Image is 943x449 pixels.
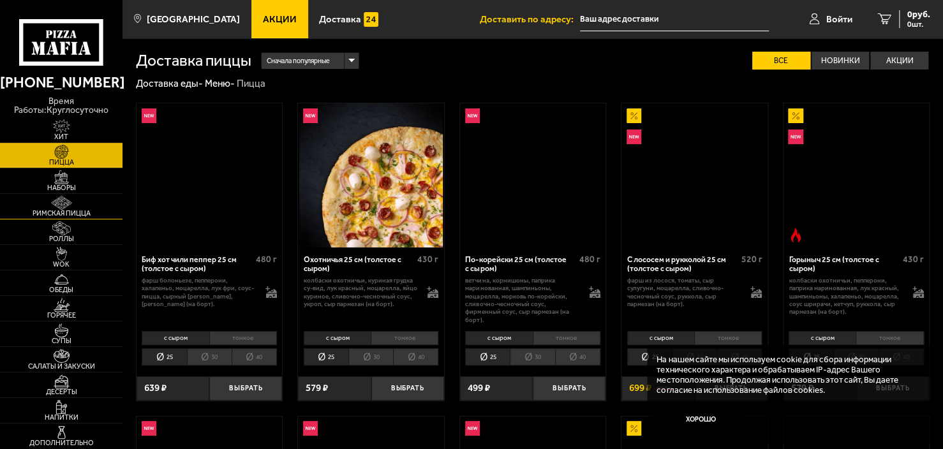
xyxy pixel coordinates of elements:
button: Хорошо [657,405,745,434]
li: 40 [555,348,600,365]
a: НовинкаБиф хот чили пеппер 25 см (толстое с сыром) [137,103,282,247]
span: Доставить по адресу: [480,15,580,24]
span: 699 ₽ [629,383,651,393]
img: Акционный [788,108,803,123]
img: Новинка [465,108,480,123]
li: 25 [142,348,186,365]
p: колбаски Охотничьи, пепперони, паприка маринованная, лук красный, шампиньоны, халапеньо, моцарелл... [789,277,902,316]
li: тонкое [856,331,923,345]
button: Выбрать [371,376,444,401]
li: с сыром [304,331,371,345]
li: 30 [348,348,393,365]
li: 25 [304,348,348,365]
div: Биф хот чили пеппер 25 см (толстое с сыром) [142,255,252,274]
li: 25 [627,348,672,365]
span: 499 ₽ [468,383,490,393]
li: тонкое [209,331,277,345]
li: 40 [232,348,277,365]
img: 15daf4d41897b9f0e9f617042186c801.svg [364,12,378,27]
img: Новинка [142,108,156,123]
li: с сыром [627,331,694,345]
p: фарш болоньезе, пепперони, халапеньо, моцарелла, лук фри, соус-пицца, сырный [PERSON_NAME], [PERS... [142,277,255,308]
span: 520 г [741,254,762,265]
span: 579 ₽ [306,383,328,393]
p: ветчина, корнишоны, паприка маринованная, шампиньоны, моцарелла, морковь по-корейски, сливочно-че... [465,277,579,324]
li: 25 [465,348,510,365]
img: Новинка [465,421,480,436]
span: 430 г [417,254,438,265]
img: Охотничья 25 см (толстое с сыром) [299,103,443,247]
p: фарш из лосося, томаты, сыр сулугуни, моцарелла, сливочно-чесночный соус, руккола, сыр пармезан (... [627,277,741,308]
h1: Доставка пиццы [136,53,251,69]
span: Доставка [319,15,361,24]
div: По-корейски 25 см (толстое с сыром) [465,255,575,274]
span: 639 ₽ [144,383,167,393]
img: Новинка [627,129,641,144]
a: Меню- [205,78,235,89]
label: Все [752,52,810,70]
span: 0 руб. [907,10,930,19]
img: Новинка [303,108,318,123]
label: Акции [870,52,928,70]
li: 30 [187,348,232,365]
li: тонкое [533,331,600,345]
img: Акционный [627,421,641,436]
img: Новинка [142,421,156,436]
label: Новинки [812,52,870,70]
button: Выбрать [533,376,605,401]
p: колбаски охотничьи, куриная грудка су-вид, лук красный, моцарелла, яйцо куриное, сливочно-чесночн... [304,277,417,308]
a: АкционныйНовинкаОстрое блюдоГорыныч 25 см (толстое с сыром) [783,103,929,247]
img: Новинка [303,421,318,436]
li: 40 [393,348,438,365]
span: [GEOGRAPHIC_DATA] [147,15,240,24]
img: Новинка [788,129,803,144]
span: 0 шт. [907,20,930,28]
li: с сыром [142,331,209,345]
span: 430 г [903,254,924,265]
span: Сначала популярные [267,52,330,70]
a: НовинкаОхотничья 25 см (толстое с сыром) [298,103,443,247]
li: с сыром [789,331,856,345]
a: Доставка еды- [136,78,203,89]
span: Войти [826,15,852,24]
button: Выбрать [209,376,282,401]
img: Акционный [627,108,641,123]
li: тонкое [694,331,762,345]
li: 30 [510,348,554,365]
a: АкционныйНовинкаС лососем и рукколой 25 см (толстое с сыром) [621,103,767,247]
span: Акции [263,15,297,24]
div: С лососем и рукколой 25 см (толстое с сыром) [627,255,738,274]
li: тонкое [371,331,438,345]
span: 480 г [256,254,277,265]
img: Острое блюдо [788,228,803,242]
input: Ваш адрес доставки [580,8,769,31]
p: На нашем сайте мы используем cookie для сбора информации технического характера и обрабатываем IP... [657,355,912,395]
div: Охотничья 25 см (толстое с сыром) [304,255,414,274]
li: с сыром [465,331,532,345]
div: Горыныч 25 см (толстое с сыром) [789,255,899,274]
a: НовинкаПо-корейски 25 см (толстое с сыром) [460,103,605,247]
span: 480 г [579,254,600,265]
div: Пицца [237,77,265,90]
